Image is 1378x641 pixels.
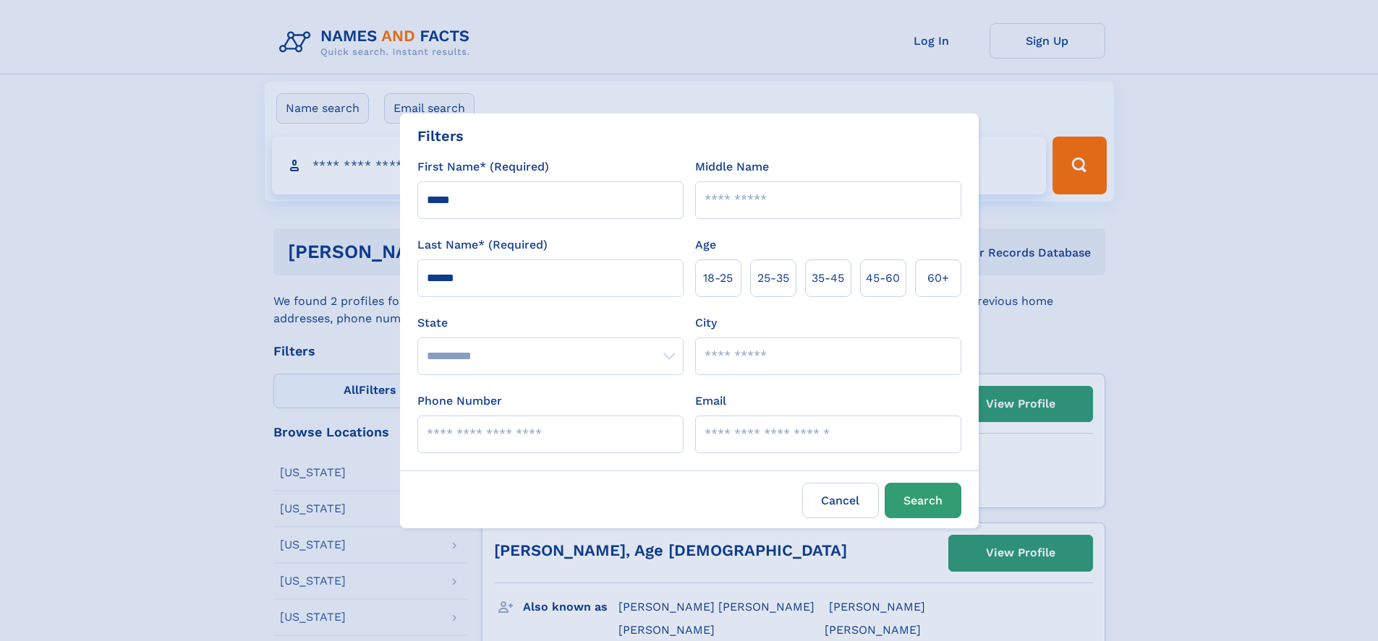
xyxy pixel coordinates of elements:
[703,270,733,287] span: 18‑25
[417,158,549,176] label: First Name* (Required)
[866,270,900,287] span: 45‑60
[927,270,949,287] span: 60+
[812,270,844,287] span: 35‑45
[695,236,716,254] label: Age
[757,270,789,287] span: 25‑35
[802,483,879,518] label: Cancel
[417,392,502,410] label: Phone Number
[695,314,717,332] label: City
[417,314,684,332] label: State
[417,236,548,254] label: Last Name* (Required)
[695,158,769,176] label: Middle Name
[695,392,726,410] label: Email
[417,125,464,147] div: Filters
[885,483,961,518] button: Search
